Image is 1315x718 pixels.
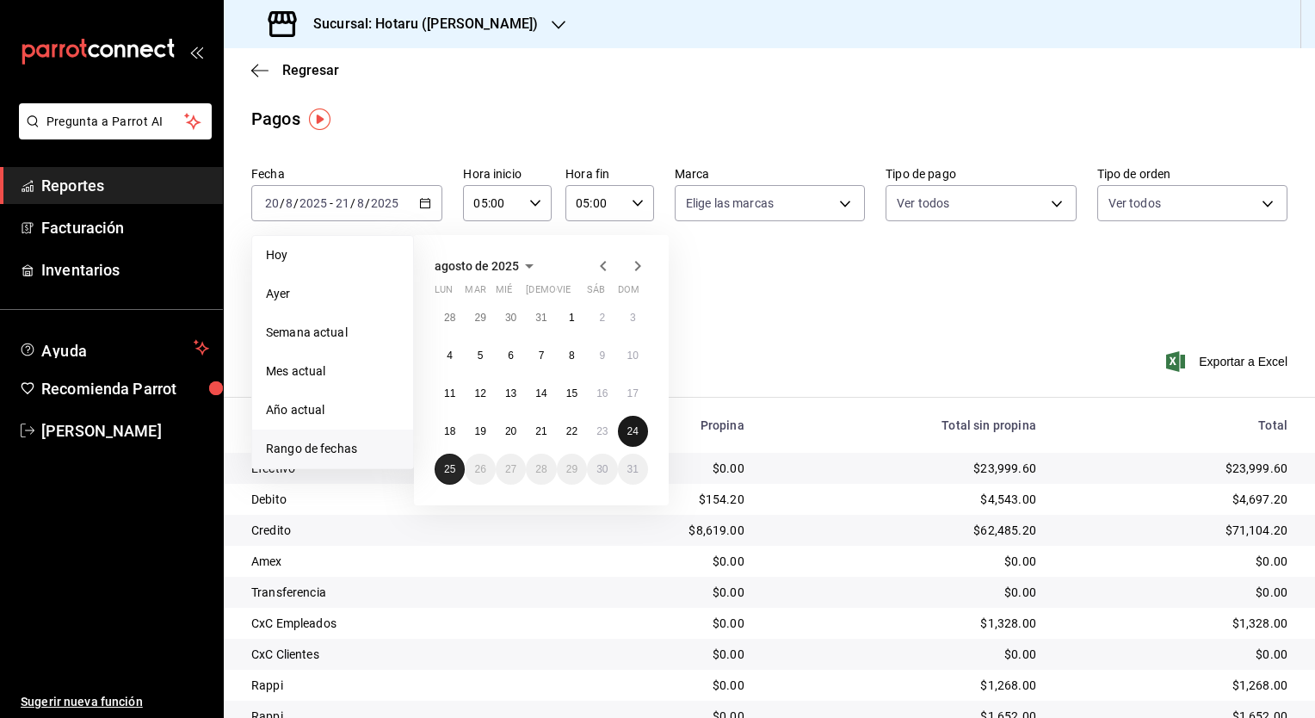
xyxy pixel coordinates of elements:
span: Exportar a Excel [1170,351,1287,372]
span: - [330,196,333,210]
div: Transferencia [251,584,546,601]
abbr: viernes [557,284,571,302]
a: Pregunta a Parrot AI [12,125,212,143]
span: / [293,196,299,210]
abbr: 2 de agosto de 2025 [599,312,605,324]
abbr: 8 de agosto de 2025 [569,350,575,362]
abbr: 30 de julio de 2025 [505,312,516,324]
button: 3 de agosto de 2025 [618,302,648,333]
span: [PERSON_NAME] [41,419,209,443]
abbr: 11 de agosto de 2025 [444,387,455,399]
img: Tooltip marker [309,108,330,130]
button: 31 de julio de 2025 [526,302,556,333]
abbr: 7 de agosto de 2025 [539,350,545,362]
span: Inventarios [41,258,209,282]
abbr: martes [465,284,485,302]
button: 27 de agosto de 2025 [496,454,526,485]
input: -- [264,196,280,210]
button: 28 de agosto de 2025 [526,454,556,485]
span: Elige las marcas [686,195,774,212]
abbr: 1 de agosto de 2025 [569,312,575,324]
abbr: 20 de agosto de 2025 [505,425,516,437]
span: Rango de fechas [266,440,399,458]
button: 31 de agosto de 2025 [618,454,648,485]
abbr: 19 de agosto de 2025 [474,425,485,437]
input: -- [285,196,293,210]
span: Sugerir nueva función [21,693,209,711]
button: Regresar [251,62,339,78]
abbr: lunes [435,284,453,302]
button: 21 de agosto de 2025 [526,416,556,447]
abbr: domingo [618,284,639,302]
button: 2 de agosto de 2025 [587,302,617,333]
button: 30 de julio de 2025 [496,302,526,333]
abbr: 27 de agosto de 2025 [505,463,516,475]
button: 29 de julio de 2025 [465,302,495,333]
abbr: 24 de agosto de 2025 [627,425,639,437]
abbr: 5 de agosto de 2025 [478,350,484,362]
button: 10 de agosto de 2025 [618,340,648,371]
div: CxC Empleados [251,615,546,632]
input: ---- [370,196,399,210]
abbr: 13 de agosto de 2025 [505,387,516,399]
div: $0.00 [573,677,744,694]
span: Ayer [266,285,399,303]
div: Rappi [251,677,546,694]
label: Marca [675,168,865,180]
button: agosto de 2025 [435,256,540,276]
abbr: 29 de agosto de 2025 [566,463,577,475]
button: 25 de agosto de 2025 [435,454,465,485]
span: Facturación [41,216,209,239]
abbr: 31 de julio de 2025 [535,312,546,324]
button: 26 de agosto de 2025 [465,454,495,485]
div: $0.00 [1064,646,1287,663]
button: 8 de agosto de 2025 [557,340,587,371]
abbr: 14 de agosto de 2025 [535,387,546,399]
span: agosto de 2025 [435,259,519,273]
label: Hora inicio [463,168,552,180]
abbr: 29 de julio de 2025 [474,312,485,324]
div: Total sin propina [772,418,1036,432]
div: $8,619.00 [573,522,744,539]
button: 11 de agosto de 2025 [435,378,465,409]
abbr: sábado [587,284,605,302]
span: Reportes [41,174,209,197]
div: $23,999.60 [772,460,1036,477]
div: CxC Clientes [251,646,546,663]
span: / [350,196,355,210]
div: Debito [251,491,546,508]
button: 23 de agosto de 2025 [587,416,617,447]
label: Tipo de pago [886,168,1076,180]
abbr: 10 de agosto de 2025 [627,350,639,362]
label: Hora fin [565,168,654,180]
span: Regresar [282,62,339,78]
abbr: 17 de agosto de 2025 [627,387,639,399]
div: Total [1064,418,1287,432]
span: Pregunta a Parrot AI [46,113,185,131]
button: 19 de agosto de 2025 [465,416,495,447]
div: $0.00 [573,584,744,601]
input: -- [356,196,365,210]
span: Mes actual [266,362,399,381]
abbr: 12 de agosto de 2025 [474,387,485,399]
abbr: 6 de agosto de 2025 [508,350,514,362]
span: / [365,196,370,210]
div: $0.00 [573,615,744,632]
abbr: 22 de agosto de 2025 [566,425,577,437]
div: $1,328.00 [1064,615,1287,632]
div: Credito [251,522,546,539]
abbr: 26 de agosto de 2025 [474,463,485,475]
div: $1,268.00 [1064,677,1287,694]
button: Pregunta a Parrot AI [19,103,212,139]
abbr: 31 de agosto de 2025 [627,463,639,475]
abbr: 28 de julio de 2025 [444,312,455,324]
button: 18 de agosto de 2025 [435,416,465,447]
button: 22 de agosto de 2025 [557,416,587,447]
button: 30 de agosto de 2025 [587,454,617,485]
div: $0.00 [1064,553,1287,570]
button: 28 de julio de 2025 [435,302,465,333]
div: $62,485.20 [772,522,1036,539]
abbr: 16 de agosto de 2025 [596,387,608,399]
abbr: 4 de agosto de 2025 [447,350,453,362]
